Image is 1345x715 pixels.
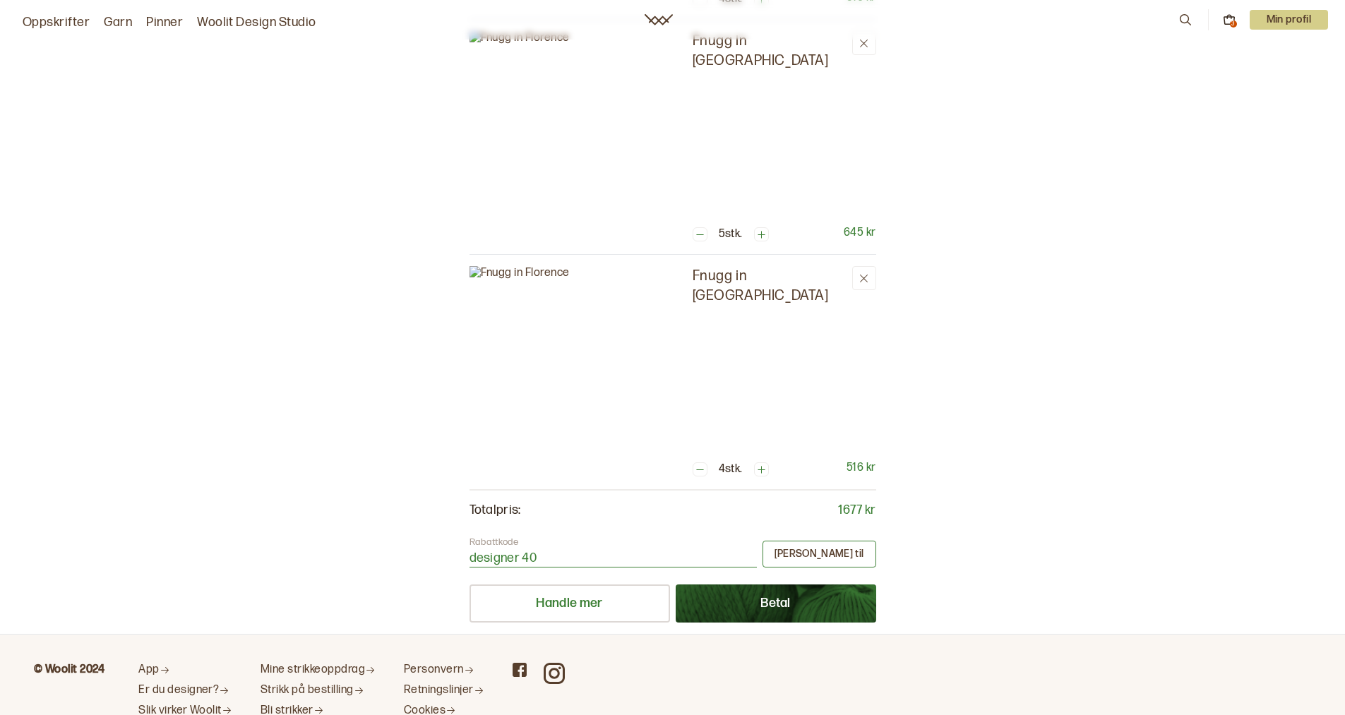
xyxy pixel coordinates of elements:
img: Fnugg in Florence [470,31,681,243]
p: 516 kr [847,461,876,476]
button: Handle mer [470,584,670,623]
a: Woolit on Instagram [544,663,565,684]
a: App [138,663,232,678]
a: Pinner [146,13,183,32]
a: Garn [104,13,132,32]
p: 645 kr [844,226,876,241]
p: 5 stk. [719,226,743,243]
button: User dropdown [1250,10,1329,30]
a: Mine strikkeoppdrag [261,663,376,678]
a: Woolit Design Studio [197,13,316,32]
a: Fnugg in [GEOGRAPHIC_DATA] [693,266,847,306]
button: Betal [676,584,876,623]
a: Retningslinjer [404,683,484,698]
button: 3 [1223,13,1236,26]
p: Totalpris: [470,502,521,519]
a: Woolit on Facebook [513,663,527,677]
p: 4 stk. [719,461,743,478]
a: Fnugg in [GEOGRAPHIC_DATA] [693,31,847,71]
p: Min profil [1250,10,1329,30]
img: Fnugg in Florence [470,266,681,478]
p: 1677 kr [838,502,875,519]
button: [PERSON_NAME] til [763,541,876,567]
a: Woolit [645,14,673,25]
label: Rabattkode [470,536,519,548]
a: Oppskrifter [23,13,90,32]
a: Strikk på bestilling [261,683,376,698]
div: 3 [1230,20,1237,28]
a: Personvern [404,663,484,678]
b: © Woolit 2024 [34,663,104,676]
a: Er du designer? [138,683,232,698]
